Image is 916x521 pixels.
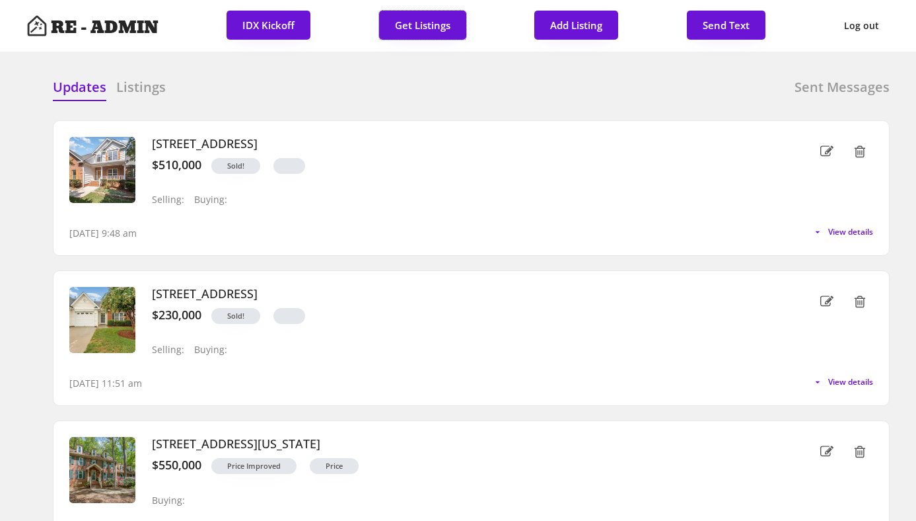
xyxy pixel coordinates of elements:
[152,437,761,452] h3: [STREET_ADDRESS][US_STATE]
[152,194,184,206] div: Selling:
[379,11,466,40] button: Get Listings
[812,227,873,237] button: View details
[53,78,106,97] h6: Updates
[116,78,166,97] h6: Listings
[69,287,135,353] img: 705d1b3964394252670326be4e9417c7-cc_ft_1536.webp
[310,458,359,474] button: Price
[152,344,184,356] div: Selling:
[812,377,873,387] button: View details
[152,158,201,173] div: $510,000
[69,437,135,503] img: 20250508183039086701000000-o.jpg
[794,78,890,97] h6: Sent Messages
[687,11,765,40] button: Send Text
[194,194,227,206] div: Buying:
[152,137,761,151] h3: [STREET_ADDRESS]
[828,378,873,386] span: View details
[51,19,159,36] h4: RE - ADMIN
[194,344,227,356] div: Buying:
[69,227,137,240] div: [DATE] 9:48 am
[227,11,310,40] button: IDX Kickoff
[211,158,260,174] button: Sold!
[69,377,142,390] div: [DATE] 11:51 am
[152,495,185,506] div: Buying:
[69,137,135,203] img: 1ed201c30d192d229304325c7f4b640e-cc_ft_1536.webp
[828,228,873,236] span: View details
[152,458,201,473] div: $550,000
[152,308,201,323] div: $230,000
[833,11,890,41] button: Log out
[26,15,48,36] img: Artboard%201%20copy%203.svg
[152,287,761,301] h3: [STREET_ADDRESS]
[211,308,260,324] button: Sold!
[534,11,618,40] button: Add Listing
[211,458,297,474] button: Price Improved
